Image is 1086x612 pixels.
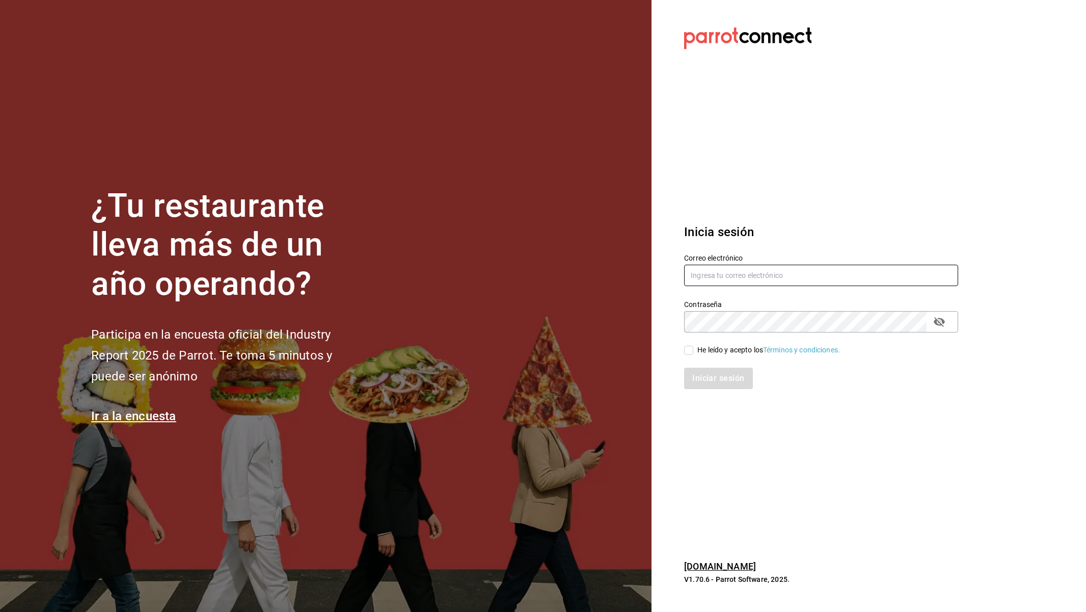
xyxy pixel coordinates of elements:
label: Contraseña [684,300,958,308]
a: Ir a la encuesta [91,409,176,423]
h2: Participa en la encuesta oficial del Industry Report 2025 de Parrot. Te toma 5 minutos y puede se... [91,324,366,387]
a: Términos y condiciones. [763,346,840,354]
label: Correo electrónico [684,254,958,261]
input: Ingresa tu correo electrónico [684,265,958,286]
button: passwordField [931,313,948,330]
p: V1.70.6 - Parrot Software, 2025. [684,574,958,584]
a: [DOMAIN_NAME] [684,561,756,572]
h1: ¿Tu restaurante lleva más de un año operando? [91,187,366,304]
h3: Inicia sesión [684,223,958,241]
div: He leído y acepto los [697,345,840,355]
